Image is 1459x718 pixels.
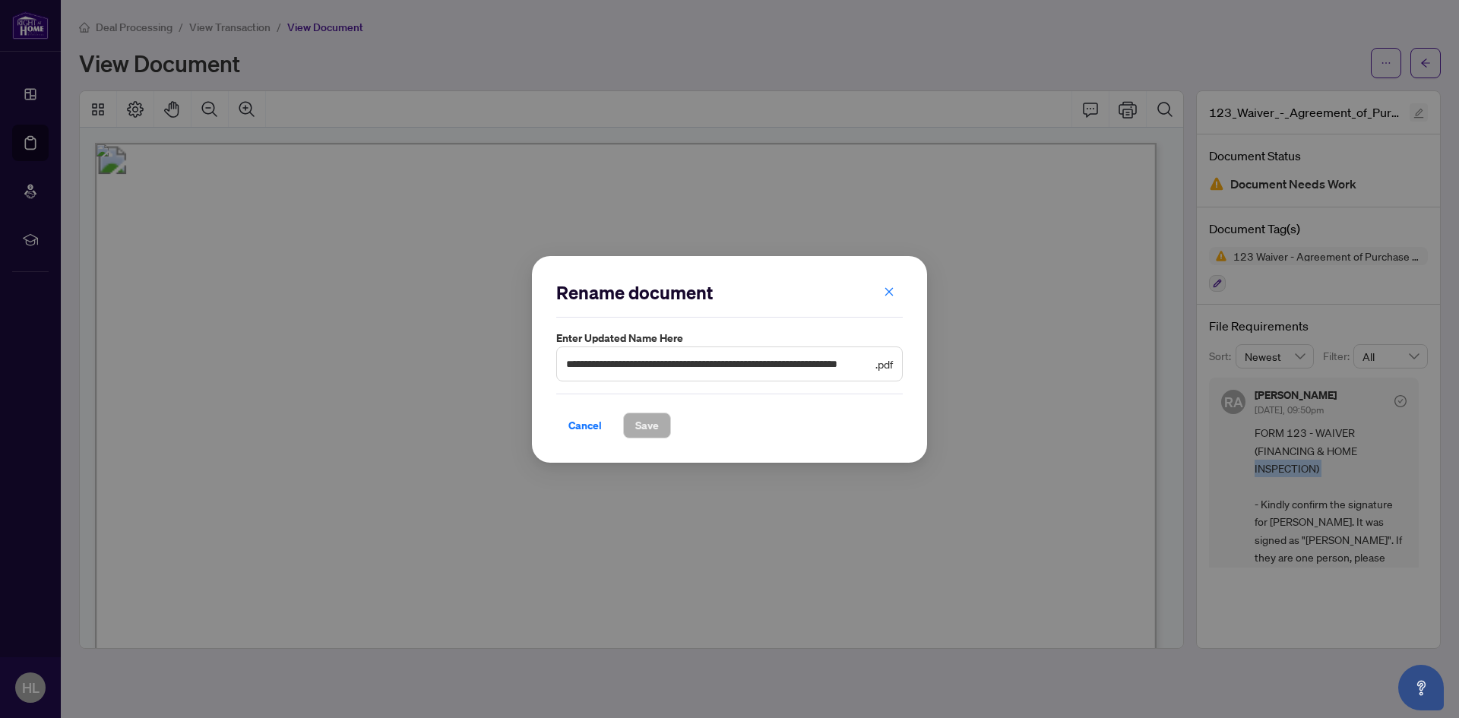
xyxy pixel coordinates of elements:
span: Cancel [568,413,602,437]
button: Open asap [1398,665,1444,710]
label: Enter updated name here [556,330,903,346]
h2: Rename document [556,280,903,305]
span: .pdf [875,355,893,372]
button: Cancel [556,412,614,438]
button: Save [623,412,671,438]
span: close [884,286,894,296]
